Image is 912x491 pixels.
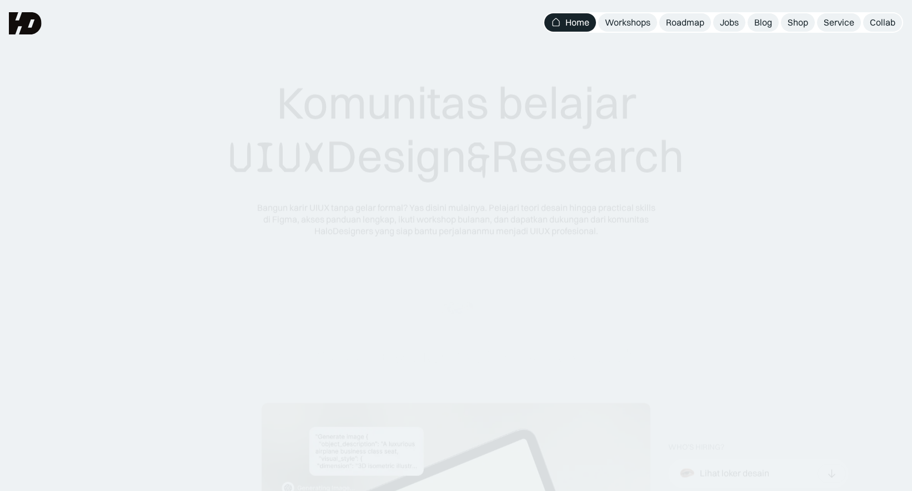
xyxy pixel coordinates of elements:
[397,319,516,330] div: Dipercaya oleh designers
[467,131,491,184] span: &
[824,17,854,28] div: Service
[748,13,779,32] a: Blog
[659,13,711,32] a: Roadmap
[565,17,589,28] div: Home
[870,17,895,28] div: Collab
[713,13,745,32] a: Jobs
[228,131,326,184] span: UIUX
[666,17,704,28] div: Roadmap
[668,443,724,452] div: WHO’S HIRING?
[700,468,769,479] div: Lihat loker desain
[781,13,815,32] a: Shop
[720,17,739,28] div: Jobs
[863,13,902,32] a: Collab
[256,202,656,237] div: Bangun karir UIUX tanpa gelar formal? Yas disini mulainya. Pelajari teori desain hingga practical...
[754,17,772,28] div: Blog
[605,17,650,28] div: Workshops
[598,13,657,32] a: Workshops
[817,13,861,32] a: Service
[457,319,477,330] span: 50k+
[788,17,808,28] div: Shop
[544,13,596,32] a: Home
[228,76,684,184] div: Komunitas belajar Design Research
